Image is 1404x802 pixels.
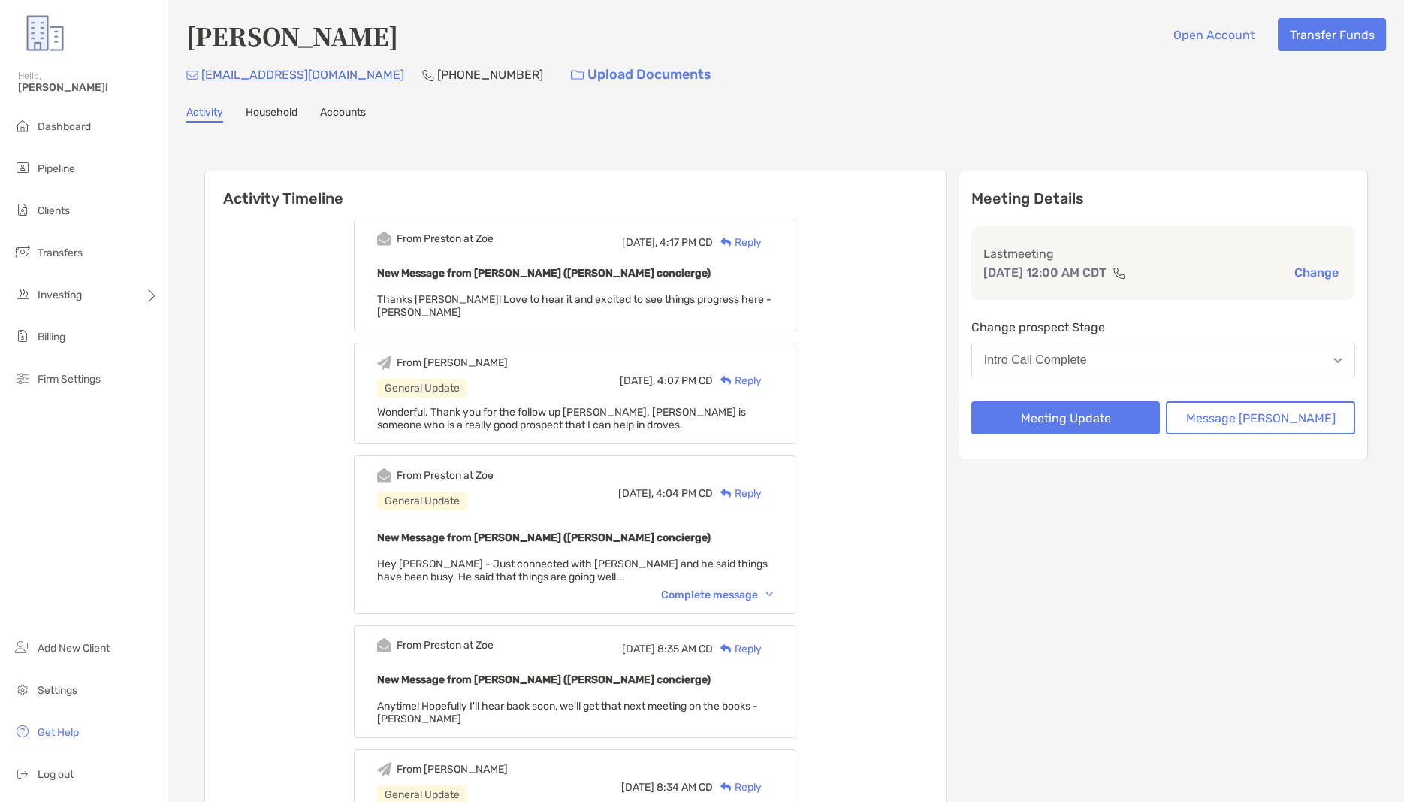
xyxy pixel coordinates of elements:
[14,285,32,303] img: investing icon
[14,243,32,261] img: transfers icon
[661,589,773,601] div: Complete message
[186,18,398,53] h4: [PERSON_NAME]
[14,680,32,698] img: settings icon
[377,700,758,725] span: Anytime! Hopefully I'll hear back soon, we'll get that next meeting on the books -[PERSON_NAME]
[971,343,1355,377] button: Intro Call Complete
[720,238,732,247] img: Reply icon
[971,189,1355,208] p: Meeting Details
[657,781,713,794] span: 8:34 AM CD
[377,379,467,398] div: General Update
[377,673,711,686] b: New Message from [PERSON_NAME] ([PERSON_NAME] concierge)
[377,406,746,431] span: Wonderful. Thank you for the follow up [PERSON_NAME]. [PERSON_NAME] is someone who is a really go...
[657,643,713,655] span: 8:35 AM CD
[422,69,434,81] img: Phone Icon
[14,764,32,782] img: logout icon
[377,492,467,510] div: General Update
[971,318,1355,337] p: Change prospect Stage
[14,159,32,177] img: pipeline icon
[713,641,762,657] div: Reply
[38,331,65,343] span: Billing
[720,489,732,498] img: Reply icon
[18,81,159,94] span: [PERSON_NAME]!
[14,638,32,656] img: add_new_client icon
[377,558,768,583] span: Hey [PERSON_NAME] - Just connected with [PERSON_NAME] and he said things have been busy. He said ...
[397,232,494,245] div: From Preston at Zoe
[660,236,713,249] span: 4:17 PM CD
[186,71,198,80] img: Email Icon
[766,592,773,597] img: Chevron icon
[377,638,391,652] img: Event icon
[377,356,391,370] img: Event icon
[713,235,762,250] div: Reply
[377,267,711,280] b: New Message from [PERSON_NAME] ([PERSON_NAME] concierge)
[377,232,391,246] img: Event icon
[38,204,70,217] span: Clients
[983,263,1107,282] p: [DATE] 12:00 AM CDT
[713,779,762,795] div: Reply
[38,726,79,739] span: Get Help
[984,353,1087,367] div: Intro Call Complete
[377,762,391,776] img: Event icon
[14,327,32,345] img: billing icon
[14,369,32,387] img: firm-settings icon
[38,120,91,133] span: Dashboard
[656,487,713,500] span: 4:04 PM CD
[618,487,654,500] span: [DATE],
[437,65,543,84] p: [PHONE_NUMBER]
[571,70,584,80] img: button icon
[18,6,72,60] img: Zoe Logo
[657,374,713,387] span: 4:07 PM CD
[1161,18,1266,51] button: Open Account
[14,722,32,740] img: get-help icon
[38,289,82,301] span: Investing
[397,469,494,482] div: From Preston at Zoe
[38,247,83,259] span: Transfers
[38,768,74,781] span: Log out
[14,117,32,135] img: dashboard icon
[713,486,762,501] div: Reply
[377,293,771,319] span: Thanks [PERSON_NAME]! Love to hear it and excited to see things progress here -[PERSON_NAME]
[186,106,223,123] a: Activity
[38,684,77,697] span: Settings
[1113,267,1126,279] img: communication type
[246,106,297,123] a: Household
[38,162,75,175] span: Pipeline
[1166,401,1355,434] button: Message [PERSON_NAME]
[397,356,508,369] div: From [PERSON_NAME]
[201,65,404,84] p: [EMAIL_ADDRESS][DOMAIN_NAME]
[720,644,732,654] img: Reply icon
[377,468,391,483] img: Event icon
[561,59,721,91] a: Upload Documents
[397,763,508,776] div: From [PERSON_NAME]
[1278,18,1386,51] button: Transfer Funds
[983,244,1343,263] p: Last meeting
[205,171,946,207] h6: Activity Timeline
[1333,358,1342,363] img: Open dropdown arrow
[621,781,654,794] span: [DATE]
[320,106,366,123] a: Accounts
[622,236,657,249] span: [DATE],
[622,643,655,655] span: [DATE]
[377,531,711,544] b: New Message from [PERSON_NAME] ([PERSON_NAME] concierge)
[38,642,110,655] span: Add New Client
[1290,265,1343,280] button: Change
[720,782,732,792] img: Reply icon
[620,374,655,387] span: [DATE],
[720,376,732,386] img: Reply icon
[971,401,1161,434] button: Meeting Update
[397,639,494,652] div: From Preston at Zoe
[713,373,762,389] div: Reply
[14,201,32,219] img: clients icon
[38,373,101,386] span: Firm Settings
